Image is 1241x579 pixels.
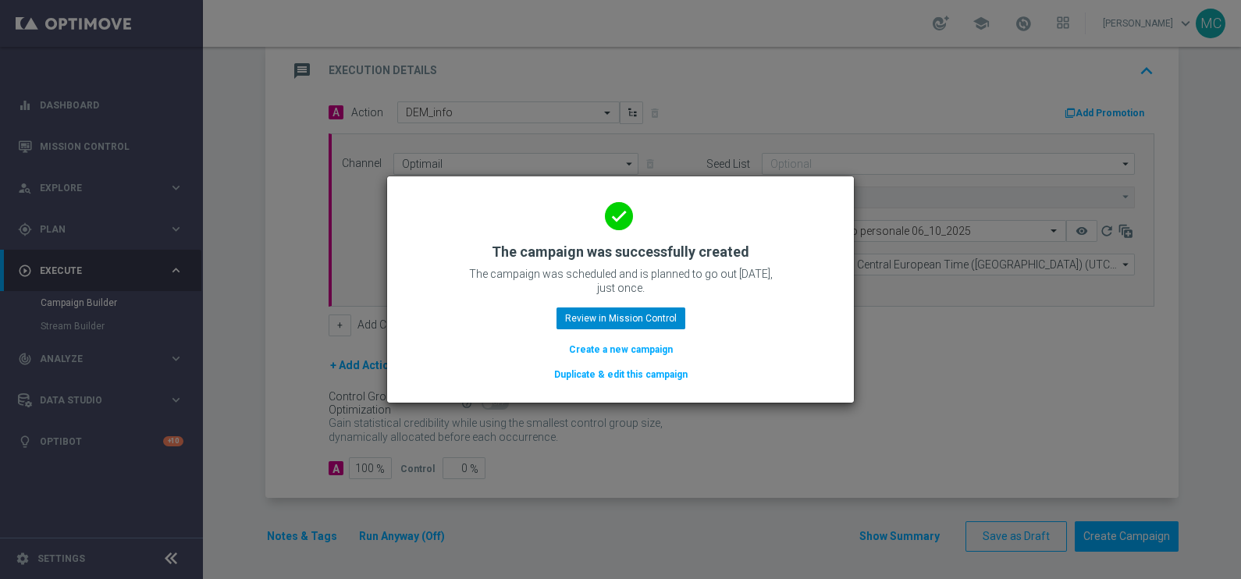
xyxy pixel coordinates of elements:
[556,307,685,329] button: Review in Mission Control
[464,267,777,295] p: The campaign was scheduled and is planned to go out [DATE], just once.
[567,341,674,358] button: Create a new campaign
[553,366,689,383] button: Duplicate & edit this campaign
[605,202,633,230] i: done
[492,243,749,261] h2: The campaign was successfully created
